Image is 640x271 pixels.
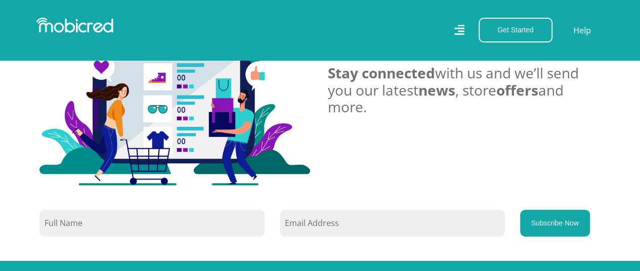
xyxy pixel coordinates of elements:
input: Email Address [280,210,505,237]
span: offers [496,80,538,100]
input: Full Name [39,210,265,237]
img: Mobicred [36,18,113,33]
span: news [418,80,455,100]
h3: with us and we’ll send you our latest , store and more. [328,65,601,116]
button: Subscribe Now [520,210,590,237]
button: Get Started [479,18,552,42]
a: Help [573,24,591,37]
span: Stay connected [328,63,435,82]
